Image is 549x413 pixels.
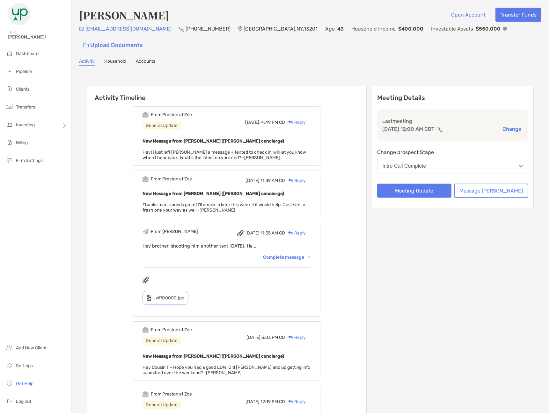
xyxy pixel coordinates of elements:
[16,399,31,404] span: Log out
[495,8,541,22] button: Transfer Funds
[16,122,35,128] span: Investing
[6,103,13,110] img: transfers icon
[245,399,260,404] span: [DATE]
[503,27,507,31] img: Info Icon
[245,230,260,236] span: [DATE]
[79,8,169,22] h4: [PERSON_NAME]
[143,401,181,409] div: General Update
[6,156,13,164] img: firm-settings icon
[143,122,181,129] div: General Update
[260,230,285,236] span: 11:35 AM CD
[6,397,13,405] img: logout icon
[85,25,172,33] p: [EMAIL_ADDRESS][DOMAIN_NAME]
[285,230,306,236] div: Reply
[79,38,147,52] a: Upload Documents
[16,104,35,110] span: Transfers
[6,344,13,351] img: add_new_client icon
[151,229,198,234] div: From [PERSON_NAME]
[151,327,192,332] div: From Preston at Zoe
[6,138,13,146] img: billing icon
[437,127,443,132] img: communication type
[6,361,13,369] img: settings icon
[143,150,306,160] span: Hey! I just left [PERSON_NAME] a message + texted to check in, will let you know when I hear back...
[244,25,318,33] p: [GEOGRAPHIC_DATA] , NY , 13201
[288,120,293,124] img: Reply icon
[398,25,423,33] p: $400,000
[79,59,95,66] a: Activity
[238,26,242,31] img: Location Icon
[151,391,192,397] div: From Preston at Zoe
[143,112,149,118] img: Event icon
[260,399,285,404] span: 12:19 PM CD
[143,391,149,397] img: Event icon
[8,3,31,25] img: Zoe Logo
[143,202,305,213] span: Thanks man, sounds great! I'll check in later this week if it would help. Just sent a fresh one y...
[6,121,13,128] img: investing icon
[87,86,366,101] h6: Activity Timeline
[446,8,490,22] button: Open Account
[16,345,47,351] span: Add New Client
[377,148,529,156] p: Change prospect Stage
[143,327,149,333] img: Event icon
[143,243,256,249] span: Hey brother, shooting him another text [DATE]. He...
[382,117,523,125] p: Last meeting
[153,295,184,301] span: ~WRD0000.jpg
[6,67,13,75] img: pipeline icon
[16,363,33,368] span: Settings
[143,365,310,375] span: Hey Cousin T - Hope you had a good LDW! Did [PERSON_NAME] end up getting info submitted over the ...
[16,140,28,145] span: Billing
[143,138,284,144] b: New Message from [PERSON_NAME] ([PERSON_NAME] concierge)
[377,184,451,198] button: Meeting Update
[325,25,335,33] p: Age
[454,184,528,198] button: Message [PERSON_NAME]
[288,178,293,183] img: Reply icon
[143,277,149,283] img: attachments
[383,163,426,169] div: Intro Call Complete
[288,335,293,339] img: Reply icon
[143,337,181,345] div: General Update
[246,335,260,340] span: [DATE]
[237,230,244,236] img: attachment
[6,49,13,57] img: dashboard icon
[431,25,473,33] p: Investable Assets
[308,256,311,258] img: Chevron icon
[16,51,39,56] span: Dashboard
[143,176,149,182] img: Event icon
[285,398,306,405] div: Reply
[285,177,306,184] div: Reply
[337,25,344,33] p: 43
[151,112,192,117] div: From Preston at Zoe
[263,255,311,260] div: Complete message
[16,69,32,74] span: Pipeline
[245,178,260,183] span: [DATE]
[377,94,529,102] p: Meeting Details
[79,27,84,31] img: Email Icon
[8,34,67,40] span: [PERSON_NAME]!
[285,334,306,341] div: Reply
[261,335,285,340] span: 3:03 PM CD
[285,119,306,126] div: Reply
[6,379,13,387] img: get-help icon
[476,25,501,33] p: $550,000
[16,87,30,92] span: Clients
[151,176,192,182] div: From Preston at Zoe
[377,159,529,173] button: Intro Call Complete
[501,126,523,132] button: Change
[83,43,89,48] img: button icon
[245,120,260,125] span: [DATE],
[260,178,285,183] span: 11:39 AM CD
[16,381,33,386] span: Get Help
[136,59,155,66] a: Accounts
[6,85,13,93] img: clients icon
[288,231,293,235] img: Reply icon
[143,228,149,234] img: Event icon
[382,125,435,133] p: [DATE] 12:00 AM CDT
[288,400,293,404] img: Reply icon
[143,191,284,196] b: New Message from [PERSON_NAME] ([PERSON_NAME] concierge)
[16,158,43,163] span: Firm Settings
[179,26,184,31] img: Phone Icon
[186,25,231,33] p: [PHONE_NUMBER]
[519,165,523,167] img: Open dropdown arrow
[351,25,396,33] p: Household Income
[261,120,285,125] span: 4:49 PM CD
